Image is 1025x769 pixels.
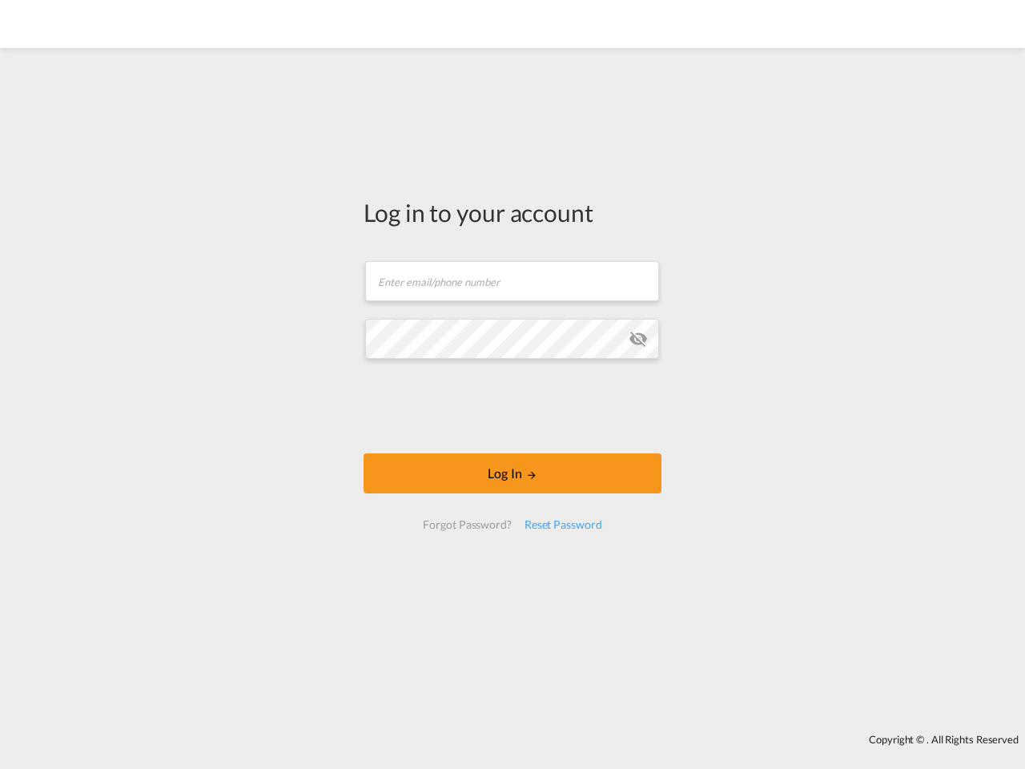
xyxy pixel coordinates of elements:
[629,329,648,348] md-icon: icon-eye-off
[391,375,634,437] iframe: reCAPTCHA
[365,261,659,301] input: Enter email/phone number
[518,510,609,539] div: Reset Password
[364,195,661,229] div: Log in to your account
[364,453,661,493] button: LOGIN
[416,510,517,539] div: Forgot Password?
